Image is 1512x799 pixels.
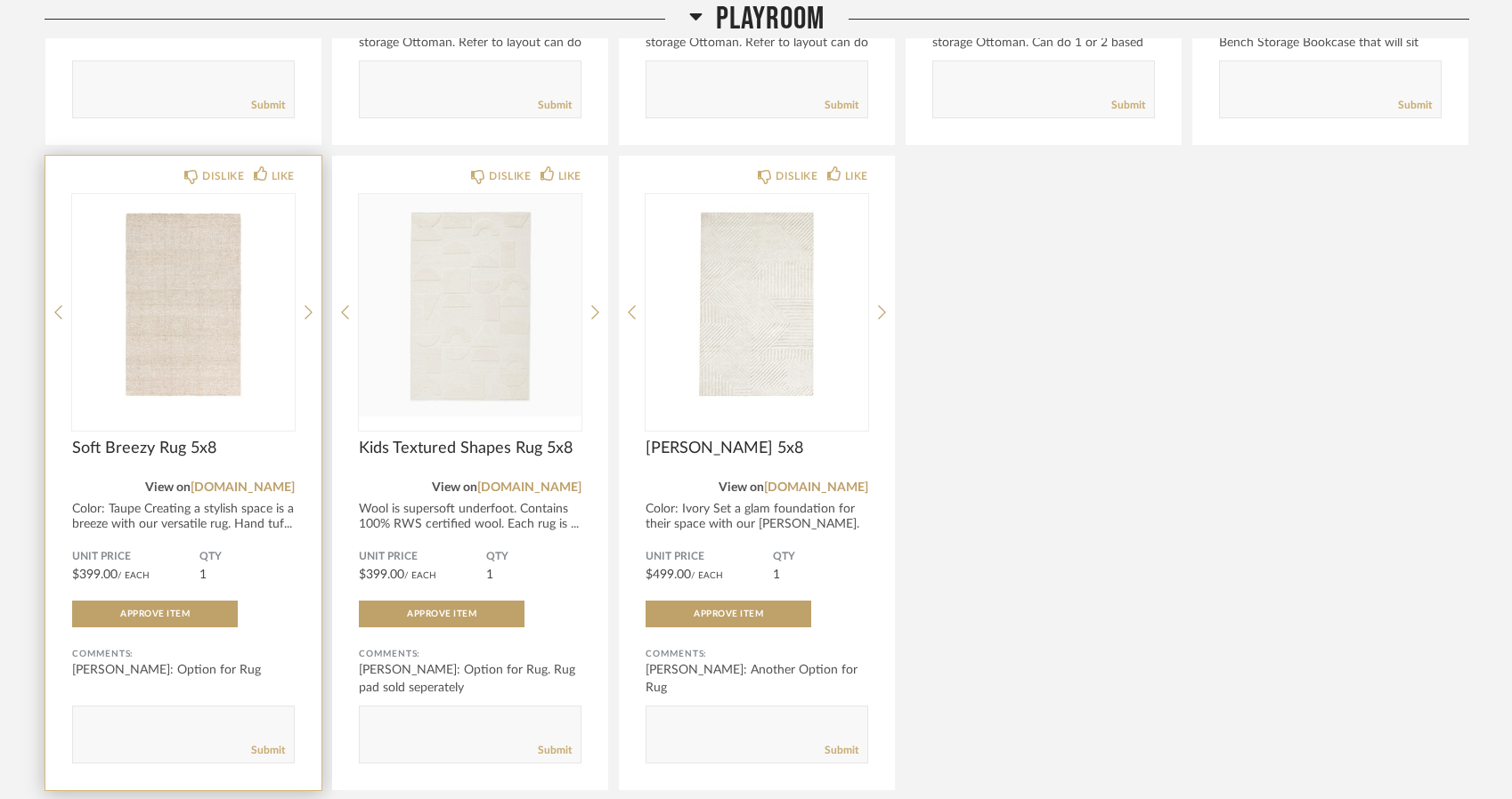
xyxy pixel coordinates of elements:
[1398,98,1432,113] a: Submit
[646,601,811,627] button: Approve Item
[72,194,295,416] img: undefined
[202,167,244,185] div: DISLIKE
[646,16,868,69] div: [PERSON_NAME]: Option for Toy storage Ottoman. Refer to layout can do 1 or 2...
[776,167,817,185] div: DISLIKE
[359,601,524,627] button: Approve Item
[199,550,295,564] span: QTY
[694,609,763,618] span: Approve Item
[120,609,190,618] span: Approve Item
[932,16,1155,69] div: [PERSON_NAME]: Option for Toy storage Ottoman. Can do 1 or 2 based on prefe...
[407,609,476,618] span: Approve Item
[359,645,581,663] div: Comments:
[486,569,493,581] span: 1
[272,167,295,185] div: LIKE
[72,550,199,564] span: Unit Price
[773,550,868,564] span: QTY
[646,645,868,663] div: Comments:
[538,98,572,113] a: Submit
[251,743,285,758] a: Submit
[646,194,868,416] div: 0
[825,743,858,758] a: Submit
[646,569,691,581] span: $499.00
[432,481,477,494] span: View on
[646,550,773,564] span: Unit Price
[764,481,868,494] a: [DOMAIN_NAME]
[359,502,581,532] div: Wool is supersoft underfoot. Contains 100% RWS certified wool. Each rug is ...
[1219,16,1442,69] div: [PERSON_NAME]: Option above the Bench Storage Bookcase that will sit between...
[72,661,295,679] div: [PERSON_NAME]: Option for Rug
[251,98,285,113] a: Submit
[72,194,295,416] div: 0
[646,194,868,416] img: undefined
[646,439,868,458] span: [PERSON_NAME] 5x8
[486,550,581,564] span: QTY
[72,439,295,458] span: Soft Breezy Rug 5x8
[359,569,404,581] span: $399.00
[145,481,191,494] span: View on
[72,502,295,532] div: Color: Taupe Creating a stylish space is a breeze with our versatile rug. Hand tuf...
[691,571,723,580] span: / Each
[72,601,238,627] button: Approve Item
[719,481,764,494] span: View on
[359,16,581,69] div: [PERSON_NAME]: Option for Toy storage Ottoman. Refer to layout can do 1 or 2...
[558,167,581,185] div: LIKE
[359,194,581,416] div: 0
[199,569,207,581] span: 1
[489,167,531,185] div: DISLIKE
[646,502,868,547] div: Color: Ivory Set a glam foundation for their space with our [PERSON_NAME]. Ha...
[773,569,780,581] span: 1
[404,571,436,580] span: / Each
[477,481,581,494] a: [DOMAIN_NAME]
[646,661,868,697] div: [PERSON_NAME]: Another Option for Rug
[72,569,118,581] span: $399.00
[359,661,581,697] div: [PERSON_NAME]: Option for Rug. Rug pad sold seperately
[359,550,486,564] span: Unit Price
[118,571,150,580] span: / Each
[538,743,572,758] a: Submit
[359,194,581,416] img: undefined
[359,439,581,458] span: Kids Textured Shapes Rug 5x8
[825,98,858,113] a: Submit
[845,167,868,185] div: LIKE
[72,645,295,663] div: Comments:
[191,481,295,494] a: [DOMAIN_NAME]
[1111,98,1145,113] a: Submit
